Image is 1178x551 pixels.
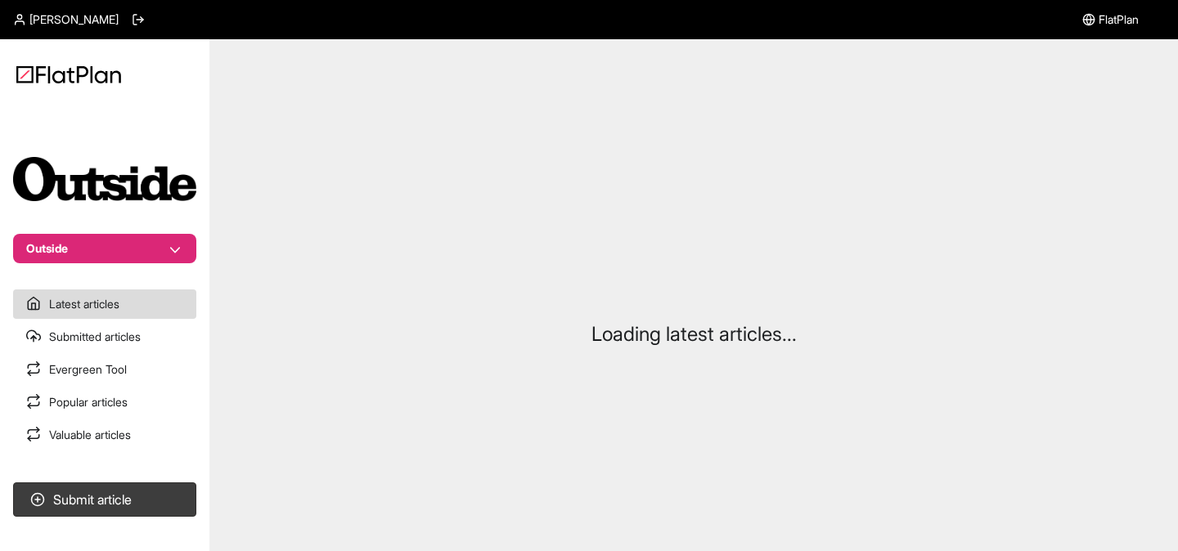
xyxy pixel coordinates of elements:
a: Submitted articles [13,322,196,352]
img: Logo [16,65,121,83]
p: Loading latest articles... [591,321,797,347]
a: Evergreen Tool [13,355,196,384]
img: Publication Logo [13,157,196,201]
a: [PERSON_NAME] [13,11,119,28]
span: FlatPlan [1099,11,1139,28]
a: Popular articles [13,387,196,417]
span: [PERSON_NAME] [29,11,119,28]
button: Submit article [13,482,196,517]
a: Latest articles [13,289,196,319]
button: Outside [13,234,196,263]
a: Valuable articles [13,420,196,450]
